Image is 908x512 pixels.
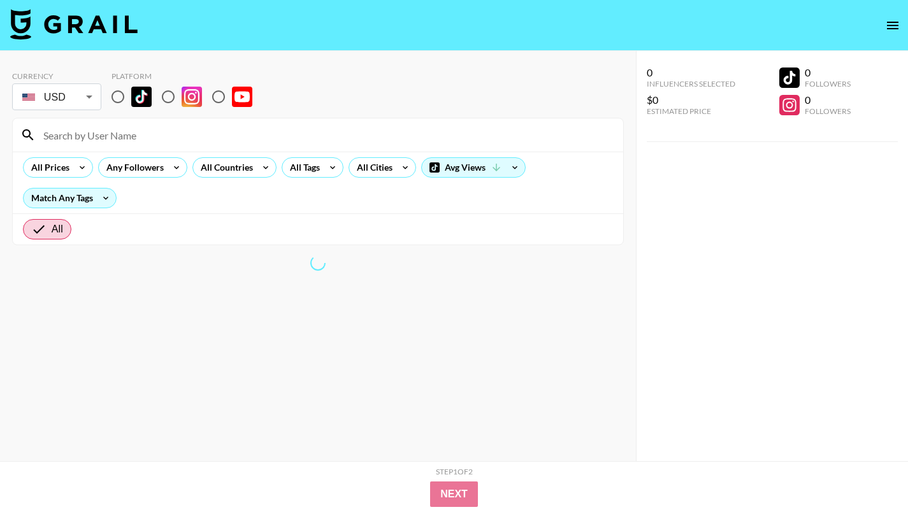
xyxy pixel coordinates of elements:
div: Influencers Selected [647,79,735,89]
div: Currency [12,71,101,81]
span: All [52,222,63,237]
div: Match Any Tags [24,188,116,208]
div: All Countries [193,158,256,177]
div: Followers [805,79,851,89]
div: Followers [805,106,851,116]
img: Instagram [182,87,202,107]
button: Next [430,481,478,507]
div: All Prices [24,158,72,177]
img: YouTube [232,87,252,107]
div: Step 1 of 2 [436,467,473,476]
div: Platform [112,71,263,81]
div: All Cities [349,158,395,177]
div: All Tags [282,158,322,177]
div: 0 [805,66,851,79]
div: Avg Views [422,158,525,177]
input: Search by User Name [36,125,616,145]
div: Estimated Price [647,106,735,116]
img: TikTok [131,87,152,107]
span: Refreshing lists, bookers, clients, countries, tags, cities, talent, talent... [307,252,329,274]
div: 0 [647,66,735,79]
img: Grail Talent [10,9,138,39]
button: open drawer [880,13,905,38]
div: 0 [805,94,851,106]
div: Any Followers [99,158,166,177]
div: USD [15,86,99,108]
div: $0 [647,94,735,106]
